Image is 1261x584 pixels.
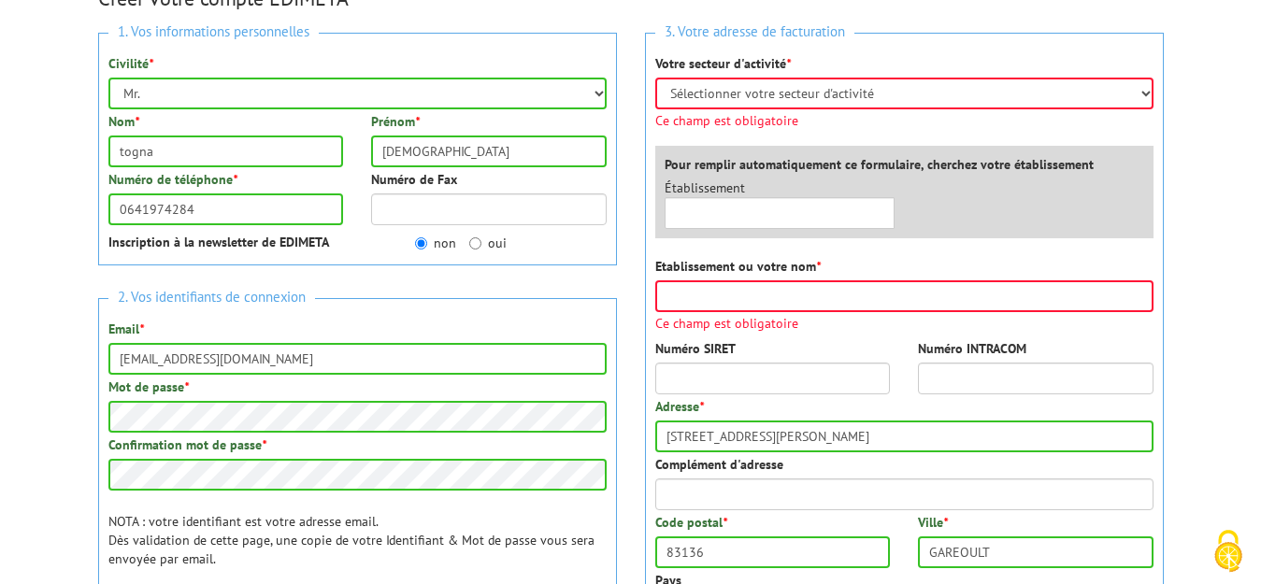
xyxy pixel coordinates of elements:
label: Numéro INTRACOM [918,339,1026,358]
label: Email [108,320,144,338]
label: Ville [918,513,948,532]
label: non [415,234,456,252]
span: Ce champ est obligatoire [655,317,1154,330]
label: Adresse [655,397,704,416]
img: Cookies (fenêtre modale) [1205,528,1252,575]
input: oui [469,237,481,249]
input: non [415,237,427,249]
label: Pour remplir automatiquement ce formulaire, cherchez votre établissement [665,155,1094,174]
span: 2. Vos identifiants de connexion [108,285,315,310]
div: Établissement [651,178,910,229]
label: Mot de passe [108,377,189,396]
label: Etablissement ou votre nom [655,257,821,276]
label: Prénom [371,112,420,131]
label: Code postal [655,513,727,532]
span: 1. Vos informations personnelles [108,20,319,45]
label: Nom [108,112,139,131]
label: oui [469,234,507,252]
label: Confirmation mot de passe [108,435,266,454]
label: Civilité [108,54,153,73]
label: Numéro de téléphone [108,170,237,189]
label: Votre secteur d'activité [655,54,791,73]
label: Complément d'adresse [655,455,783,474]
span: 3. Votre adresse de facturation [655,20,854,45]
button: Cookies (fenêtre modale) [1196,520,1261,584]
strong: Inscription à la newsletter de EDIMETA [108,234,329,250]
span: Ce champ est obligatoire [655,114,1154,127]
label: Numéro de Fax [371,170,457,189]
label: Numéro SIRET [655,339,736,358]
